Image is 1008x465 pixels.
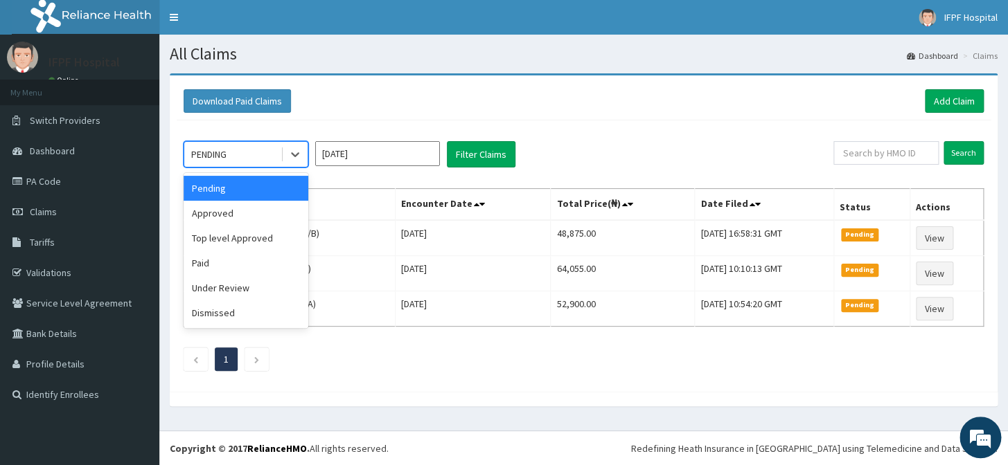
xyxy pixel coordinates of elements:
th: Date Filed [695,189,833,221]
span: Pending [841,299,879,311]
a: Page 1 is your current page [224,353,229,365]
a: Online [48,75,82,85]
input: Search [944,141,984,165]
span: Dashboard [30,145,75,157]
div: PENDING [191,147,227,161]
button: Filter Claims [447,141,515,167]
th: Total Price(₦) [551,189,695,221]
td: [DATE] [396,220,551,256]
td: 52,900.00 [551,291,695,327]
a: RelianceHMO [247,442,307,455]
div: Pending [184,176,308,201]
td: [DATE] 16:58:31 GMT [695,220,833,256]
td: [DATE] [396,291,551,327]
a: View [916,226,953,250]
a: Dashboard [907,50,958,62]
td: [DATE] [396,256,551,291]
div: Redefining Heath Insurance in [GEOGRAPHIC_DATA] using Telemedicine and Data Science! [631,441,998,455]
div: Under Review [184,275,308,300]
input: Search by HMO ID [833,141,939,165]
span: Tariffs [30,236,55,248]
span: Switch Providers [30,114,100,127]
td: [DATE] 10:10:13 GMT [695,256,833,291]
strong: Copyright © 2017 . [170,442,310,455]
div: Dismissed [184,300,308,325]
td: [DATE] 10:54:20 GMT [695,291,833,327]
span: IFPF Hospital [944,11,998,24]
span: Claims [30,206,57,218]
th: Actions [910,189,983,221]
p: IFPF Hospital [48,56,120,69]
div: Approved [184,201,308,226]
a: Previous page [193,353,199,365]
td: 64,055.00 [551,256,695,291]
img: User Image [7,42,38,73]
a: Add Claim [925,89,984,113]
th: Status [833,189,910,221]
div: Paid [184,250,308,275]
a: View [916,297,953,320]
th: Encounter Date [396,189,551,221]
a: View [916,262,953,285]
h1: All Claims [170,45,998,63]
input: Select Month and Year [315,141,440,166]
button: Download Paid Claims [184,89,291,113]
img: User Image [919,9,936,26]
span: Pending [841,228,879,241]
td: 48,875.00 [551,220,695,256]
a: Next page [254,353,260,365]
span: Pending [841,264,879,276]
li: Claims [960,50,998,62]
div: Top level Approved [184,226,308,250]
